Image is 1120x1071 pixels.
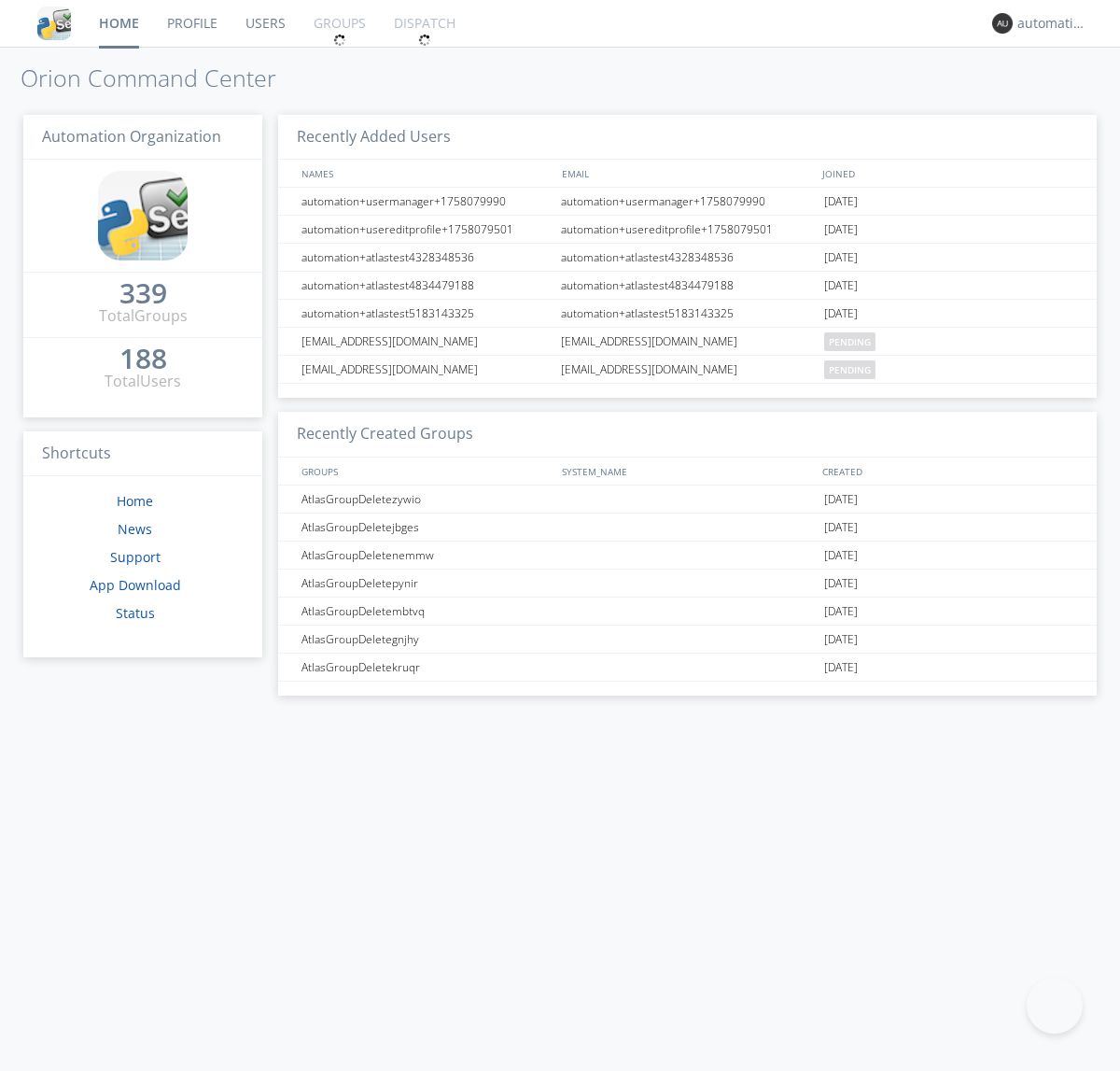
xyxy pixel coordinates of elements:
[297,328,555,355] div: [EMAIL_ADDRESS][DOMAIN_NAME]
[37,7,71,40] img: cddb5a64eb264b2086981ab96f4c1ba7
[278,412,1097,458] h3: Recently Created Groups
[117,492,153,510] a: Home
[824,216,858,244] span: [DATE]
[278,626,1097,654] a: AtlasGroupDeletegnjhy[DATE]
[278,272,1097,300] a: automation+atlastest4834479188automation+atlastest4834479188[DATE]
[824,332,875,351] span: pending
[278,598,1097,626] a: AtlasGroupDeletembtvq[DATE]
[556,216,819,243] div: automation+usereditprofile+1758079501
[1027,978,1083,1034] iframe: Toggle Customer Support
[824,598,858,626] span: [DATE]
[1017,14,1087,33] div: automation+atlas0018
[278,654,1097,682] a: AtlasGroupDeletekruqr[DATE]
[278,356,1097,384] a: [EMAIL_ADDRESS][DOMAIN_NAME][EMAIL_ADDRESS][DOMAIN_NAME]pending
[42,126,221,147] span: Automation Organization
[297,458,553,485] div: GROUPS
[278,244,1097,272] a: automation+atlastest4328348536automation+atlastest4328348536[DATE]
[556,300,819,327] div: automation+atlastest5183143325
[297,486,555,513] div: AtlasGroupDeletezywio
[105,371,181,392] div: Total Users
[297,300,555,327] div: automation+atlastest5183143325
[824,514,858,542] span: [DATE]
[110,548,161,566] a: Support
[556,188,819,215] div: automation+usermanager+1758079990
[278,216,1097,244] a: automation+usereditprofile+1758079501automation+usereditprofile+1758079501[DATE]
[992,13,1013,34] img: 373638.png
[119,284,167,305] a: 339
[119,349,167,371] a: 188
[824,244,858,272] span: [DATE]
[297,216,555,243] div: automation+usereditprofile+1758079501
[824,486,858,514] span: [DATE]
[824,300,858,328] span: [DATE]
[98,171,188,261] img: cddb5a64eb264b2086981ab96f4c1ba7
[297,598,555,625] div: AtlasGroupDeletembtvq
[119,349,167,368] div: 188
[119,284,167,303] div: 339
[333,34,346,47] img: spin.svg
[278,188,1097,216] a: automation+usermanager+1758079990automation+usermanager+1758079990[DATE]
[23,431,262,477] h3: Shortcuts
[278,542,1097,570] a: AtlasGroupDeletenemmw[DATE]
[297,654,555,681] div: AtlasGroupDeletekruqr
[556,356,819,383] div: [EMAIL_ADDRESS][DOMAIN_NAME]
[297,514,555,541] div: AtlasGroupDeletejbges
[818,458,1079,485] div: CREATED
[824,654,858,682] span: [DATE]
[278,486,1097,514] a: AtlasGroupDeletezywio[DATE]
[818,160,1079,187] div: JOINED
[297,188,555,215] div: automation+usermanager+1758079990
[278,514,1097,542] a: AtlasGroupDeletejbges[DATE]
[90,576,181,594] a: App Download
[556,328,819,355] div: [EMAIL_ADDRESS][DOMAIN_NAME]
[297,356,555,383] div: [EMAIL_ADDRESS][DOMAIN_NAME]
[824,188,858,216] span: [DATE]
[556,244,819,271] div: automation+atlastest4328348536
[824,272,858,300] span: [DATE]
[824,542,858,570] span: [DATE]
[557,160,818,187] div: EMAIL
[278,300,1097,328] a: automation+atlastest5183143325automation+atlastest5183143325[DATE]
[278,115,1097,161] h3: Recently Added Users
[824,360,875,379] span: pending
[557,458,818,485] div: SYSTEM_NAME
[278,328,1097,356] a: [EMAIL_ADDRESS][DOMAIN_NAME][EMAIL_ADDRESS][DOMAIN_NAME]pending
[278,570,1097,598] a: AtlasGroupDeletepynir[DATE]
[297,626,555,653] div: AtlasGroupDeletegnjhy
[297,570,555,597] div: AtlasGroupDeletepynir
[824,626,858,654] span: [DATE]
[824,570,858,598] span: [DATE]
[297,272,555,299] div: automation+atlastest4834479188
[297,542,555,569] div: AtlasGroupDeletenemmw
[556,272,819,299] div: automation+atlastest4834479188
[297,244,555,271] div: automation+atlastest4328348536
[118,520,152,538] a: News
[116,604,155,622] a: Status
[297,160,553,187] div: NAMES
[99,305,188,327] div: Total Groups
[418,34,431,47] img: spin.svg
